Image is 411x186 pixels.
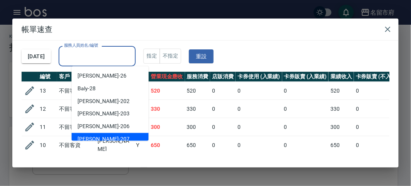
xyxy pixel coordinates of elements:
[149,136,185,154] td: 650
[328,82,354,100] td: 520
[328,72,354,82] th: 業績收入
[143,49,160,64] button: 指定
[38,100,57,118] td: 12
[189,49,214,64] button: 重設
[282,72,329,82] th: 卡券販賣 (入業績)
[149,82,185,100] td: 520
[78,110,130,118] span: [PERSON_NAME] -203
[282,82,329,100] td: 0
[328,100,354,118] td: 330
[149,100,185,118] td: 330
[78,135,130,144] span: [PERSON_NAME] -207
[57,82,96,100] td: 不留客資
[78,97,130,105] span: [PERSON_NAME] -202
[149,72,185,82] th: 營業現金應收
[210,72,236,82] th: 店販消費
[38,118,57,136] td: 11
[185,118,211,136] td: 300
[78,123,130,131] span: [PERSON_NAME] -206
[12,19,399,40] h2: 帳單速查
[210,100,236,118] td: 0
[149,118,185,136] td: 300
[38,82,57,100] td: 13
[328,118,354,136] td: 300
[236,136,282,154] td: 0
[57,72,96,82] th: 客戶
[185,100,211,118] td: 330
[282,118,329,136] td: 0
[236,82,282,100] td: 0
[96,136,134,154] td: [PERSON_NAME]
[57,136,96,154] td: 不留客資
[210,118,236,136] td: 0
[282,100,329,118] td: 0
[236,100,282,118] td: 0
[57,118,96,136] td: 不留客資
[64,42,98,48] label: 服務人員姓名/編號
[354,72,406,82] th: 卡券販賣 (不入業績)
[354,118,406,136] td: 0
[185,136,211,154] td: 650
[282,136,329,154] td: 0
[185,82,211,100] td: 520
[210,82,236,100] td: 0
[38,136,57,154] td: 10
[78,85,96,93] span: Baly -28
[328,136,354,154] td: 650
[354,82,406,100] td: 0
[236,118,282,136] td: 0
[185,72,211,82] th: 服務消費
[354,100,406,118] td: 0
[210,136,236,154] td: 0
[57,100,96,118] td: 不留客資
[236,72,282,82] th: 卡券使用 (入業績)
[38,72,57,82] th: 編號
[160,49,181,64] button: 不指定
[134,136,149,154] td: Y
[22,49,51,64] button: [DATE]
[78,72,126,80] span: [PERSON_NAME] -26
[354,136,406,154] td: 0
